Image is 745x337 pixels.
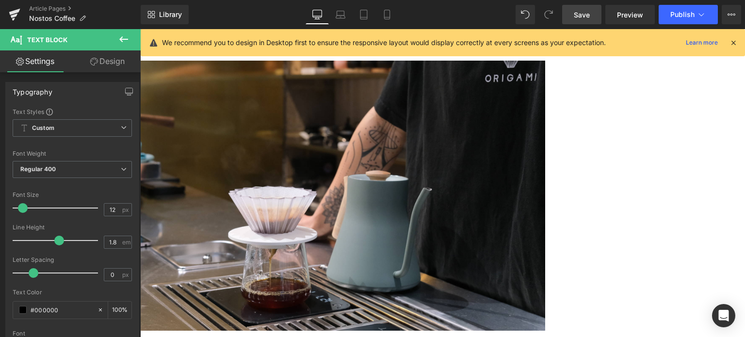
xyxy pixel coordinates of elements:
[13,330,132,337] div: Font
[141,5,189,24] a: New Library
[682,37,722,48] a: Learn more
[329,5,352,24] a: Laptop
[13,289,132,296] div: Text Color
[712,304,735,327] div: Open Intercom Messenger
[31,305,93,315] input: Color
[722,5,741,24] button: More
[72,50,143,72] a: Design
[29,15,75,22] span: Nostos Coffee
[574,10,590,20] span: Save
[516,5,535,24] button: Undo
[670,11,695,18] span: Publish
[162,37,606,48] p: We recommend you to design in Desktop first to ensure the responsive layout would display correct...
[108,302,131,319] div: %
[375,5,399,24] a: Mobile
[20,165,56,173] b: Regular 400
[159,10,182,19] span: Library
[539,5,558,24] button: Redo
[29,5,141,13] a: Article Pages
[27,36,67,44] span: Text Block
[659,5,718,24] button: Publish
[32,124,54,132] b: Custom
[13,224,132,231] div: Line Height
[122,239,130,245] span: em
[13,192,132,198] div: Font Size
[13,82,52,96] div: Typography
[306,5,329,24] a: Desktop
[122,272,130,278] span: px
[122,207,130,213] span: px
[13,257,132,263] div: Letter Spacing
[13,108,132,115] div: Text Styles
[605,5,655,24] a: Preview
[617,10,643,20] span: Preview
[13,150,132,157] div: Font Weight
[352,5,375,24] a: Tablet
